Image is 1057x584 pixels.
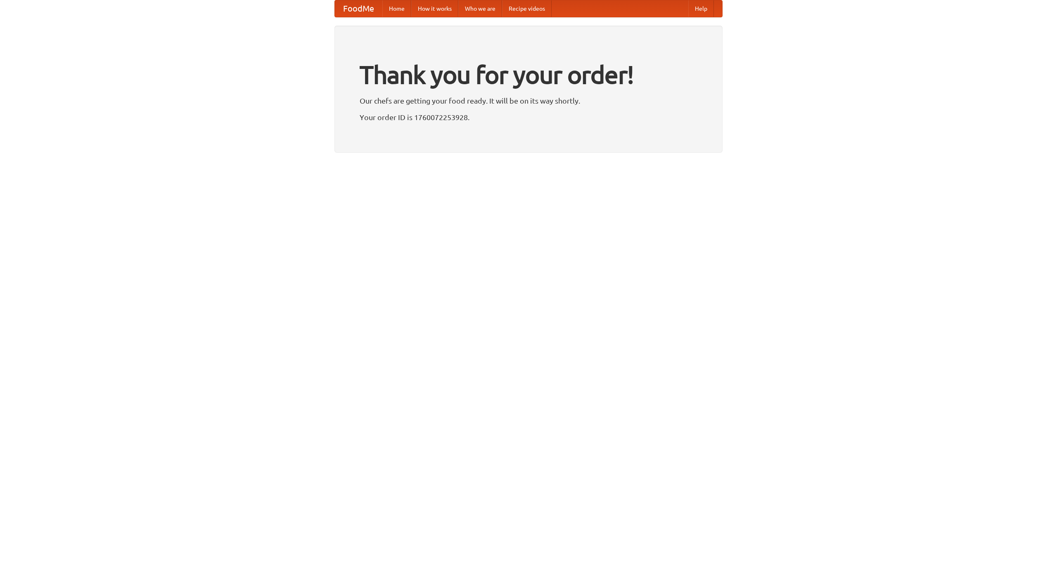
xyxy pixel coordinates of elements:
a: Recipe videos [502,0,552,17]
a: How it works [411,0,458,17]
h1: Thank you for your order! [360,55,697,95]
p: Your order ID is 1760072253928. [360,111,697,123]
a: Who we are [458,0,502,17]
a: FoodMe [335,0,382,17]
p: Our chefs are getting your food ready. It will be on its way shortly. [360,95,697,107]
a: Help [688,0,714,17]
a: Home [382,0,411,17]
